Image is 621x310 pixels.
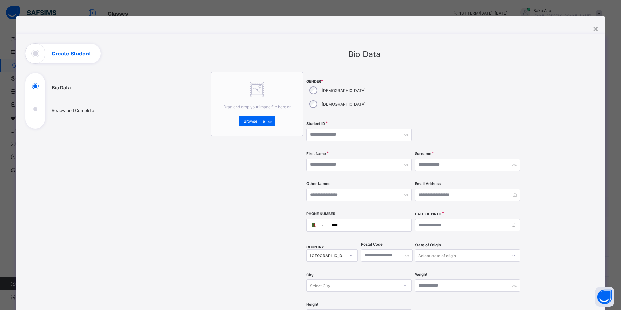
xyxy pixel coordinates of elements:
label: Other Names [306,181,330,186]
span: Drag and drop your image file here or [223,104,291,109]
div: Select state of origin [418,249,456,262]
div: Select City [310,279,330,292]
label: Surname [415,151,431,156]
span: Browse File [244,119,265,124]
label: Student ID [306,121,325,126]
span: Gender [306,79,412,84]
label: Height [306,302,318,307]
label: Postal Code [361,242,383,247]
span: City [306,273,314,277]
label: Phone Number [306,212,335,216]
div: [GEOGRAPHIC_DATA] [310,253,346,258]
label: Weight [415,272,427,277]
button: Open asap [595,287,614,307]
label: [DEMOGRAPHIC_DATA] [322,88,366,93]
h1: Create Student [52,51,91,56]
span: State of Origin [415,243,441,247]
label: Email Address [415,181,441,186]
label: [DEMOGRAPHIC_DATA] [322,102,366,107]
span: Bio Data [348,49,381,59]
label: Date of Birth [415,212,441,216]
label: First Name [306,151,326,156]
span: COUNTRY [306,245,324,249]
div: × [593,23,599,34]
div: Drag and drop your image file here orBrowse File [211,72,303,136]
